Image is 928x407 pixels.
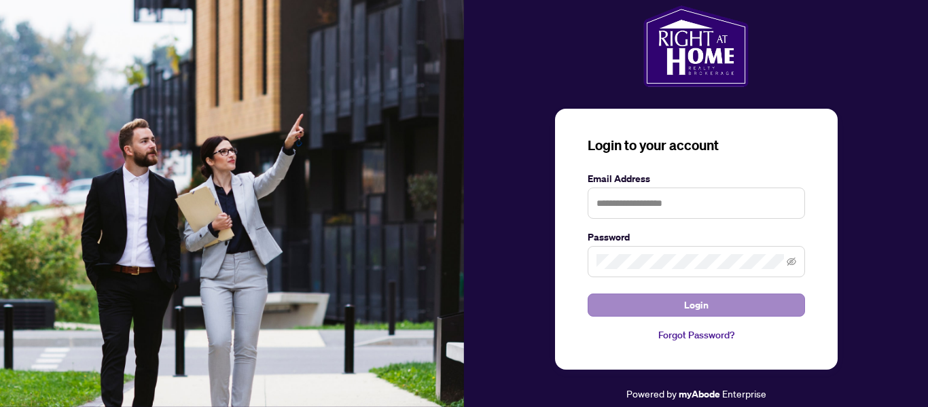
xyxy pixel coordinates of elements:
[588,171,805,186] label: Email Address
[588,230,805,245] label: Password
[722,387,766,400] span: Enterprise
[626,387,677,400] span: Powered by
[684,294,709,316] span: Login
[643,5,749,87] img: ma-logo
[679,387,720,402] a: myAbode
[787,257,796,266] span: eye-invisible
[588,328,805,342] a: Forgot Password?
[588,136,805,155] h3: Login to your account
[588,294,805,317] button: Login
